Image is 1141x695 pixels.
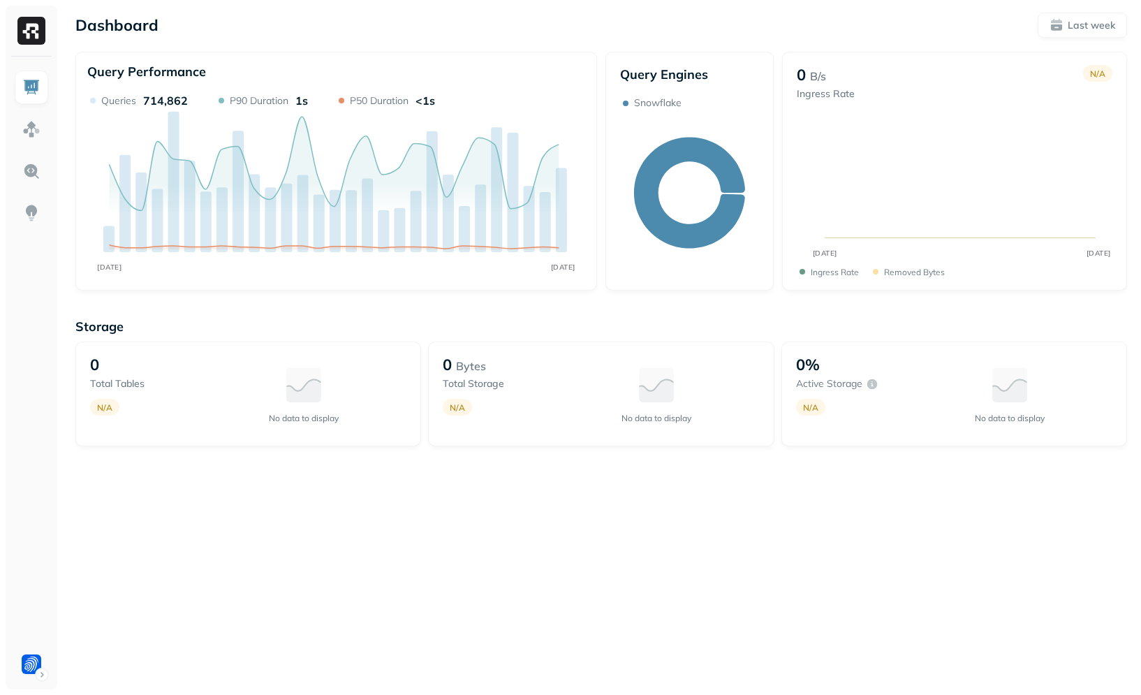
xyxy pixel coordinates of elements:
p: Snowflake [634,96,682,110]
img: Dashboard [22,78,41,96]
p: 0 [90,355,99,374]
img: Ryft [17,17,45,45]
p: Last week [1068,19,1115,32]
button: Last week [1038,13,1127,38]
img: Assets [22,120,41,138]
p: No data to display [975,413,1045,423]
p: N/A [97,402,112,413]
p: 0 [443,355,452,374]
p: Ingress Rate [811,267,859,277]
p: P50 Duration [350,94,408,108]
p: Total tables [90,377,201,390]
p: Bytes [456,358,486,374]
p: 1s [295,94,308,108]
p: B/s [810,68,826,85]
img: Query Explorer [22,162,41,180]
p: Queries [101,94,136,108]
p: N/A [1090,68,1105,79]
p: N/A [803,402,818,413]
p: Removed bytes [884,267,945,277]
p: 714,862 [143,94,188,108]
tspan: [DATE] [1087,249,1111,258]
p: Query Engines [620,66,759,82]
tspan: [DATE] [813,249,837,258]
p: Storage [75,319,1127,335]
tspan: [DATE] [551,263,575,272]
p: N/A [450,402,465,413]
p: Dashboard [75,15,159,35]
p: Query Performance [87,64,206,80]
tspan: [DATE] [97,263,122,272]
p: P90 Duration [230,94,288,108]
p: No data to display [269,413,339,423]
p: 0 [797,65,806,85]
p: Ingress Rate [797,87,855,101]
img: Insights [22,204,41,222]
p: 0% [796,355,820,374]
p: Total storage [443,377,554,390]
p: Active storage [796,377,862,390]
p: No data to display [621,413,691,423]
p: <1s [415,94,435,108]
img: Forter [22,654,41,674]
